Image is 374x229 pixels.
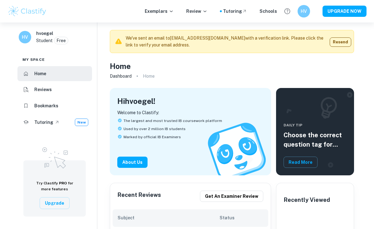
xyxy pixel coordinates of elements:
[124,126,186,132] span: Used by over 2 million IB students
[22,57,45,62] span: My space
[59,181,67,185] span: PRO
[39,144,70,170] img: Upgrade to Pro
[110,72,132,80] a: Dashboard
[143,73,155,80] p: Home
[284,122,347,128] span: Daily Tip
[323,6,367,17] button: UPGRADE NOW
[124,118,222,124] span: The largest and most trusted IB coursework platform
[34,119,53,126] h6: Tutoring
[126,35,325,48] p: We've sent an email to [EMAIL_ADDRESS][DOMAIN_NAME] with a verification link. Please click the li...
[284,130,347,149] h5: Choose the correct question tag for your coursework
[298,5,310,17] button: HV
[17,98,92,113] a: Bookmarks
[56,37,66,44] p: Free
[17,82,92,97] a: Reviews
[117,95,155,107] h4: Hi hvoegel !
[330,37,351,47] button: Resend
[200,191,263,202] button: Get an examiner review
[260,8,277,15] a: Schools
[34,102,58,109] h6: Bookmarks
[300,8,308,15] h6: HV
[36,37,53,44] p: Student
[117,157,148,168] button: About Us
[145,8,174,15] p: Exemplars
[282,6,293,17] button: Help and Feedback
[186,8,207,15] p: Review
[31,180,78,192] h6: Try Clastify for more features
[110,61,131,72] h4: Home
[36,30,53,37] h6: hvoegel
[223,8,247,15] a: Tutoring
[220,214,263,221] h6: Status
[22,34,29,41] h6: HV
[34,70,46,77] h6: Home
[7,5,47,17] img: Clastify logo
[17,114,92,130] a: TutoringNew
[17,66,92,81] a: Home
[34,86,52,93] h6: Reviews
[284,157,318,168] button: Read More
[118,191,161,202] h6: Recent Reviews
[284,196,330,204] h6: Recently Viewed
[124,134,181,140] span: Marked by official IB Examiners
[40,197,70,209] button: Upgrade
[75,119,88,125] span: New
[118,214,220,221] h6: Subject
[117,109,264,116] p: Welcome to Clastify:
